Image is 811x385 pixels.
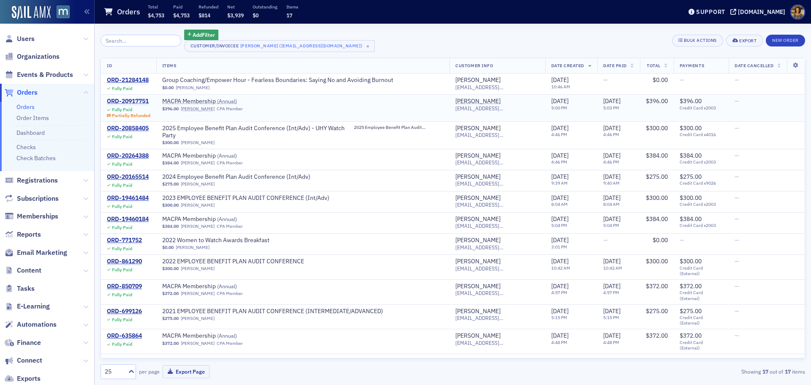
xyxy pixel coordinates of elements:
[680,257,702,265] span: $300.00
[107,63,112,68] span: ID
[680,290,723,301] span: Credit Card (External)
[551,215,569,223] span: [DATE]
[139,368,160,375] label: per page
[672,35,723,46] button: Bulk Actions
[217,332,237,339] span: ( Annual )
[735,257,739,265] span: —
[455,125,501,132] a: [PERSON_NAME]
[162,173,310,181] a: 2024 Employee Benefit Plan Audit Conference (Int/Adv)
[112,317,132,322] div: Fully Paid
[286,12,292,19] span: 17
[286,4,298,10] p: Items
[653,76,668,84] span: $0.00
[551,201,568,207] time: 8:04 AM
[217,98,237,104] span: ( Annual )
[455,194,501,202] div: [PERSON_NAME]
[680,315,723,326] span: Credit Card (External)
[603,97,620,105] span: [DATE]
[735,282,739,290] span: —
[107,258,142,265] a: ORD-861290
[646,257,668,265] span: $300.00
[455,283,501,290] a: [PERSON_NAME]
[603,76,608,84] span: —
[455,216,501,223] a: [PERSON_NAME]
[112,204,132,209] div: Fully Paid
[603,257,620,265] span: [DATE]
[107,308,142,315] a: ORD-699126
[680,282,702,290] span: $372.00
[162,258,304,265] span: 2022 EMPLOYEE BENEFIT PLAN AUDIT CONFERENCE
[17,356,42,365] span: Connect
[181,202,215,208] a: [PERSON_NAME]
[455,76,501,84] a: [PERSON_NAME]
[551,173,569,180] span: [DATE]
[5,302,50,311] a: E-Learning
[162,152,269,160] span: MACPA Membership
[162,332,269,340] a: MACPA Membership (Annual)
[162,266,179,271] span: $300.00
[227,4,244,10] p: Net
[162,245,174,250] span: $0.00
[5,212,58,221] a: Memberships
[551,84,570,90] time: 10:46 AM
[16,114,49,122] a: Order Items
[199,12,210,19] span: $814
[646,124,668,132] span: $300.00
[551,314,567,320] time: 5:15 PM
[162,237,269,244] a: 2022 Women to Watch Awards Breakfast
[551,244,567,250] time: 3:01 PM
[646,152,668,159] span: $384.00
[112,292,132,298] div: Fully Paid
[163,365,210,378] button: Export Page
[680,265,723,276] span: Credit Card (External)
[107,216,149,223] a: ORD-19460184
[735,76,739,84] span: —
[16,103,35,111] a: Orders
[176,85,210,90] a: [PERSON_NAME]
[603,201,620,207] time: 8:04 AM
[455,105,539,112] span: [EMAIL_ADDRESS][DOMAIN_NAME]
[735,307,739,315] span: —
[680,97,702,105] span: $396.00
[680,124,702,132] span: $300.00
[646,282,668,290] span: $372.00
[646,194,668,202] span: $300.00
[680,180,723,186] span: Credit Card x9026
[455,308,501,315] div: [PERSON_NAME]
[162,357,304,365] span: 2020 EMPLOYEE BENEFIT PLAN AUDIT CONFERENCE
[790,5,805,19] span: Profile
[181,266,215,271] a: [PERSON_NAME]
[162,76,393,84] span: Group Coaching/Empower Hour - Fearless Boundaries: Saying No and Avoiding Burnout
[162,224,179,229] span: $384.00
[603,180,620,186] time: 9:40 AM
[162,194,329,202] span: 2023 EMPLOYEE BENEFIT PLAN AUDIT CONFERENCE (Int/Adv)
[603,314,619,320] time: 5:15 PM
[738,8,785,16] div: [DOMAIN_NAME]
[551,282,569,290] span: [DATE]
[162,63,177,68] span: Items
[162,181,179,187] span: $275.00
[162,152,269,160] a: MACPA Membership (Annual)
[455,290,539,296] span: [EMAIL_ADDRESS][DOMAIN_NAME]
[112,267,132,273] div: Fully Paid
[5,70,73,79] a: Events & Products
[17,266,41,275] span: Content
[5,194,59,203] a: Subscriptions
[181,316,215,321] a: [PERSON_NAME]
[199,4,218,10] p: Refunded
[653,236,668,244] span: $0.00
[227,12,244,19] span: $3,939
[107,125,149,132] div: ORD-20858405
[455,244,539,251] span: [EMAIL_ADDRESS][DOMAIN_NAME]
[162,98,269,105] span: MACPA Membership
[5,248,67,257] a: Email Marketing
[17,338,41,347] span: Finance
[455,202,539,208] span: [EMAIL_ADDRESS][DOMAIN_NAME]
[12,6,51,19] a: SailAMX
[162,283,269,290] a: MACPA Membership (Annual)
[162,308,383,315] a: 2021 EMPLOYEE BENEFIT PLAN AUDIT CONFERENCE (INTERMEDIATE/ADVANCED)
[107,152,149,160] div: ORD-20264388
[551,76,569,84] span: [DATE]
